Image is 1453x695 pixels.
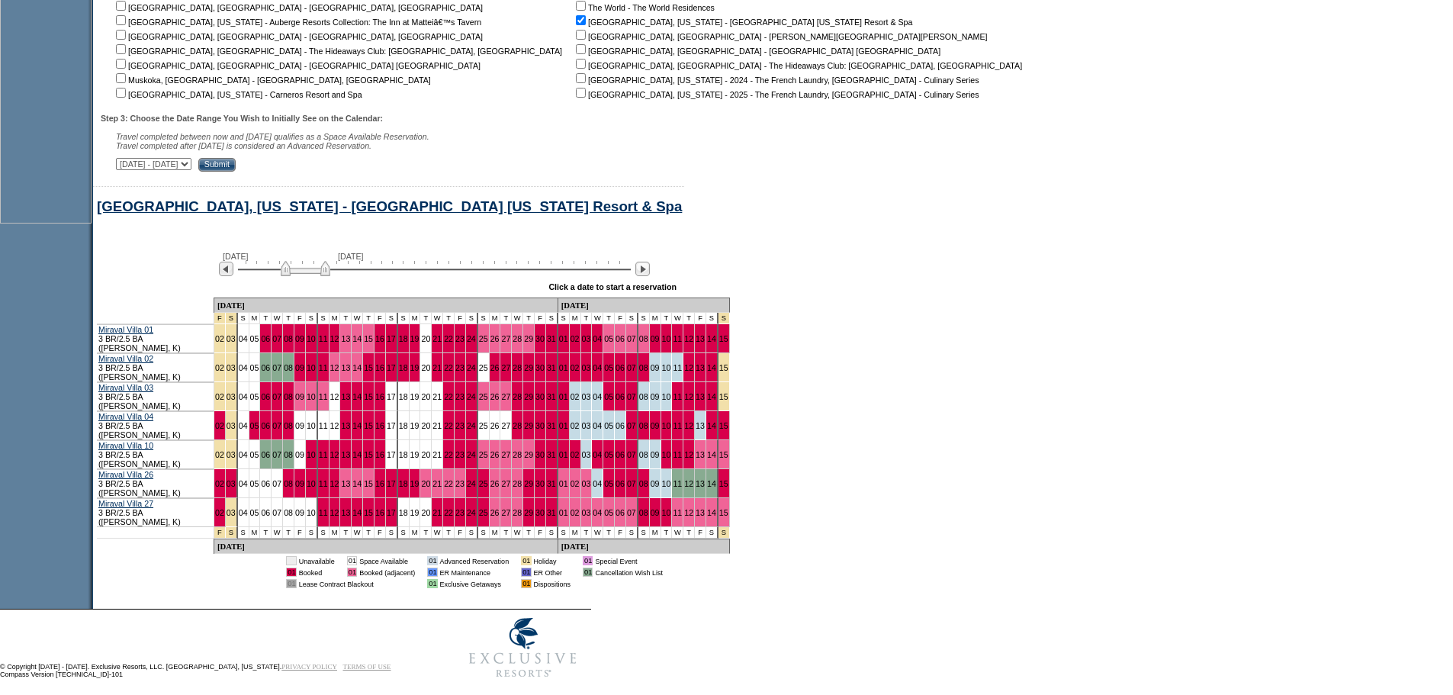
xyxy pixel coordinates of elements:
[673,392,682,401] a: 11
[261,334,270,343] a: 06
[444,450,453,459] a: 22
[307,421,316,430] a: 10
[719,479,728,488] a: 15
[571,392,580,401] a: 02
[410,392,420,401] a: 19
[571,363,580,372] a: 02
[330,479,339,488] a: 12
[98,325,153,334] a: Miraval Villa 01
[479,392,488,401] a: 25
[364,479,373,488] a: 15
[330,334,339,343] a: 12
[215,421,224,430] a: 02
[375,450,384,459] a: 16
[250,479,259,488] a: 05
[547,392,556,401] a: 31
[399,421,408,430] a: 18
[490,363,500,372] a: 26
[707,334,716,343] a: 14
[479,334,488,343] a: 25
[295,363,304,372] a: 09
[198,158,236,172] input: Submit
[616,334,625,343] a: 06
[250,508,259,517] a: 05
[501,392,510,401] a: 27
[559,421,568,430] a: 01
[227,479,236,488] a: 03
[547,363,556,372] a: 31
[375,392,384,401] a: 16
[559,363,568,372] a: 01
[455,421,465,430] a: 23
[513,363,522,372] a: 28
[250,392,259,401] a: 05
[696,334,705,343] a: 13
[593,334,602,343] a: 04
[250,334,259,343] a: 05
[352,479,362,488] a: 14
[524,450,533,459] a: 29
[364,363,373,372] a: 15
[639,392,648,401] a: 08
[444,392,453,401] a: 22
[604,334,613,343] a: 05
[444,334,453,343] a: 22
[352,421,362,430] a: 14
[547,450,556,459] a: 31
[547,421,556,430] a: 31
[272,421,281,430] a: 07
[272,392,281,401] a: 07
[319,508,328,517] a: 11
[375,363,384,372] a: 16
[696,479,705,488] a: 13
[719,363,728,372] a: 15
[455,450,465,459] a: 23
[501,421,510,430] a: 27
[341,363,350,372] a: 13
[399,363,408,372] a: 18
[501,334,510,343] a: 27
[295,479,304,488] a: 09
[261,450,270,459] a: 06
[635,262,650,276] img: Next
[616,479,625,488] a: 06
[616,363,625,372] a: 06
[250,421,259,430] a: 05
[272,479,281,488] a: 07
[319,421,328,430] a: 11
[444,479,453,488] a: 22
[410,334,420,343] a: 19
[627,421,636,430] a: 07
[582,392,591,401] a: 03
[524,334,533,343] a: 29
[696,363,705,372] a: 13
[341,392,350,401] a: 13
[673,450,682,459] a: 11
[364,508,373,517] a: 15
[662,363,671,372] a: 10
[639,363,648,372] a: 08
[284,479,293,488] a: 08
[684,450,693,459] a: 12
[227,450,236,459] a: 03
[547,479,556,488] a: 31
[559,479,568,488] a: 01
[593,450,602,459] a: 04
[479,421,488,430] a: 25
[673,421,682,430] a: 11
[559,334,568,343] a: 01
[284,450,293,459] a: 08
[330,363,339,372] a: 12
[375,334,384,343] a: 16
[272,508,281,517] a: 07
[707,363,716,372] a: 14
[272,450,281,459] a: 07
[444,363,453,372] a: 22
[239,508,248,517] a: 04
[662,392,671,401] a: 10
[284,363,293,372] a: 08
[639,334,648,343] a: 08
[455,479,465,488] a: 23
[250,363,259,372] a: 05
[616,450,625,459] a: 06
